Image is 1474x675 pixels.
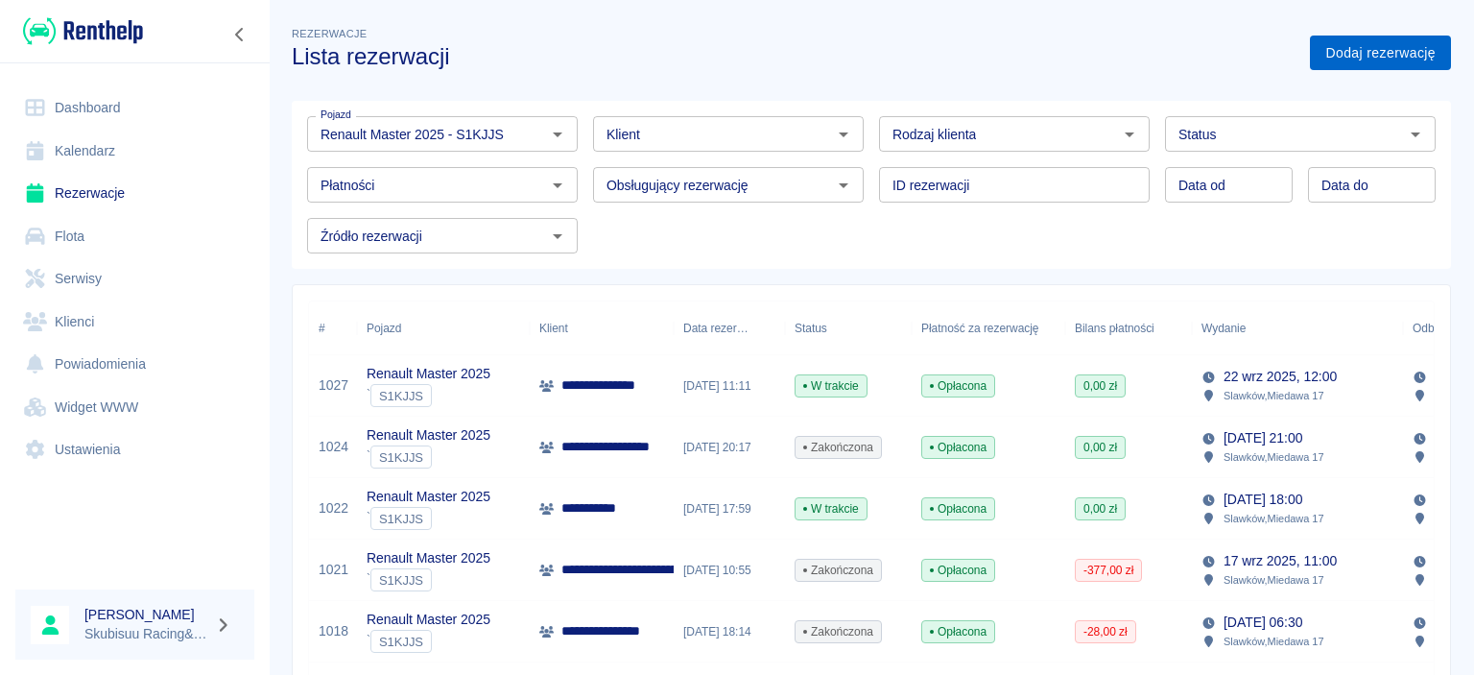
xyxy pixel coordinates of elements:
[683,301,749,355] div: Data rezerwacji
[367,384,490,407] div: `
[15,172,254,215] a: Rezerwacje
[1310,36,1451,71] a: Dodaj rezerwację
[1116,121,1143,148] button: Otwórz
[1224,633,1323,650] p: Slawków , Miedawa 17
[84,624,207,644] p: Skubisuu Racing&Rent
[785,301,912,355] div: Status
[371,450,431,465] span: S1KJJS
[367,630,490,653] div: `
[1308,167,1436,203] input: DD.MM.YYYY
[1201,301,1246,355] div: Wydanie
[367,446,490,469] div: `
[367,425,490,446] p: Renault Master 2025
[921,301,1039,355] div: Płatność za rezerwację
[319,621,348,641] a: 1018
[371,512,431,526] span: S1KJJS
[674,478,785,540] div: [DATE] 17:59
[830,121,857,148] button: Otwórz
[674,301,785,355] div: Data rezerwacji
[749,315,775,342] button: Sort
[15,86,254,130] a: Dashboard
[15,130,254,173] a: Kalendarz
[1224,613,1302,633] p: [DATE] 06:30
[796,623,881,640] span: Zakończona
[922,500,994,518] span: Opłacona
[15,257,254,301] a: Serwisy
[15,386,254,429] a: Widget WWW
[226,22,254,47] button: Zwiń nawigację
[371,635,431,649] span: S1KJJS
[15,428,254,471] a: Ustawienia
[674,355,785,417] div: [DATE] 11:11
[367,487,490,507] p: Renault Master 2025
[1224,571,1323,589] p: Slawków , Miedawa 17
[1413,301,1447,355] div: Odbiór
[796,500,867,518] span: W trakcie
[1224,510,1323,527] p: Slawków , Miedawa 17
[912,301,1065,355] div: Płatność za rezerwację
[1075,301,1154,355] div: Bilans płatności
[319,498,348,518] a: 1022
[922,439,994,456] span: Opłacona
[1076,377,1125,395] span: 0,00 zł
[367,548,490,568] p: Renault Master 2025
[1076,562,1141,579] span: -377,00 zł
[544,223,571,250] button: Otwórz
[674,540,785,601] div: [DATE] 10:55
[544,121,571,148] button: Otwórz
[1076,500,1125,518] span: 0,00 zł
[319,437,348,457] a: 1024
[1224,367,1337,387] p: 22 wrz 2025, 12:00
[367,507,490,530] div: `
[15,15,143,47] a: Renthelp logo
[15,343,254,386] a: Powiadomienia
[922,377,994,395] span: Opłacona
[1076,439,1125,456] span: 0,00 zł
[371,389,431,403] span: S1KJJS
[674,601,785,663] div: [DATE] 18:14
[84,605,207,624] h6: [PERSON_NAME]
[15,215,254,258] a: Flota
[367,301,401,355] div: Pojazd
[1192,301,1403,355] div: Wydanie
[796,377,867,395] span: W trakcie
[367,610,490,630] p: Renault Master 2025
[321,108,351,122] label: Pojazd
[309,301,357,355] div: #
[1402,121,1429,148] button: Otwórz
[796,562,881,579] span: Zakończona
[367,364,490,384] p: Renault Master 2025
[922,562,994,579] span: Opłacona
[795,301,827,355] div: Status
[674,417,785,478] div: [DATE] 20:17
[1224,551,1337,571] p: 17 wrz 2025, 11:00
[1246,315,1272,342] button: Sort
[1065,301,1192,355] div: Bilans płatności
[15,301,254,344] a: Klienci
[357,301,530,355] div: Pojazd
[544,172,571,199] button: Otwórz
[796,439,881,456] span: Zakończona
[1224,387,1323,404] p: Slawków , Miedawa 17
[1224,428,1302,448] p: [DATE] 21:00
[367,568,490,591] div: `
[1076,623,1135,640] span: -28,00 zł
[23,15,143,47] img: Renthelp logo
[830,172,857,199] button: Otwórz
[1224,490,1302,510] p: [DATE] 18:00
[1165,167,1293,203] input: DD.MM.YYYY
[539,301,568,355] div: Klient
[319,375,348,396] a: 1027
[292,28,367,39] span: Rezerwacje
[319,560,348,580] a: 1021
[530,301,674,355] div: Klient
[922,623,994,640] span: Opłacona
[319,301,325,355] div: #
[1224,448,1323,466] p: Slawków , Miedawa 17
[292,43,1295,70] h3: Lista rezerwacji
[371,573,431,588] span: S1KJJS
